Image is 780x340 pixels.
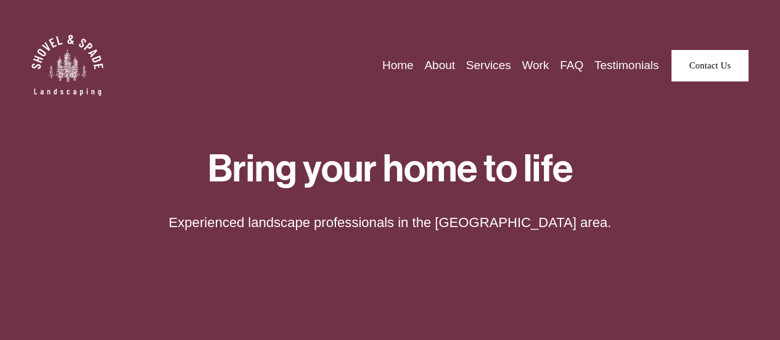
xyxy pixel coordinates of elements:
p: Experienced landscape professionals in the [GEOGRAPHIC_DATA] area. [151,214,630,233]
a: Contact Us [671,50,749,82]
a: About [424,56,455,75]
a: Services [466,56,511,75]
a: Work [522,56,549,75]
h1: Bring your home to life [91,151,689,188]
a: FAQ [560,56,583,75]
a: Testimonials [594,56,659,75]
a: Home [382,56,414,75]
